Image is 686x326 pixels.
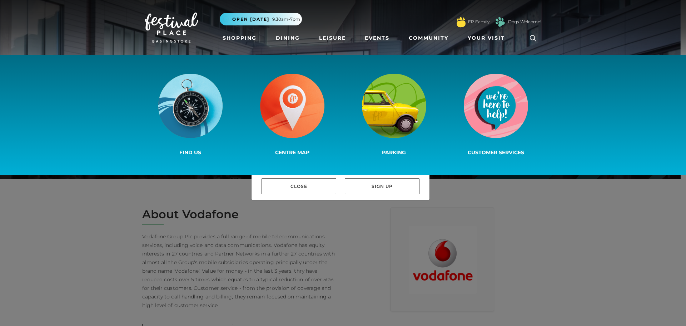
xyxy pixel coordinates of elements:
[139,72,241,158] a: Find us
[275,149,309,156] span: Centre Map
[220,13,302,25] button: Open [DATE] 9.30am-7pm
[345,178,419,194] a: Sign up
[220,31,259,45] a: Shopping
[273,31,303,45] a: Dining
[316,31,349,45] a: Leisure
[362,31,392,45] a: Events
[241,72,343,158] a: Centre Map
[343,72,445,158] a: Parking
[468,34,505,42] span: Your Visit
[179,149,201,156] span: Find us
[262,178,336,194] a: Close
[382,149,406,156] span: Parking
[272,16,300,23] span: 9.30am-7pm
[232,16,269,23] span: Open [DATE]
[406,31,451,45] a: Community
[468,149,524,156] span: Customer Services
[468,19,489,25] a: FP Family
[145,13,198,43] img: Festival Place Logo
[445,72,547,158] a: Customer Services
[508,19,541,25] a: Dogs Welcome!
[465,31,511,45] a: Your Visit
